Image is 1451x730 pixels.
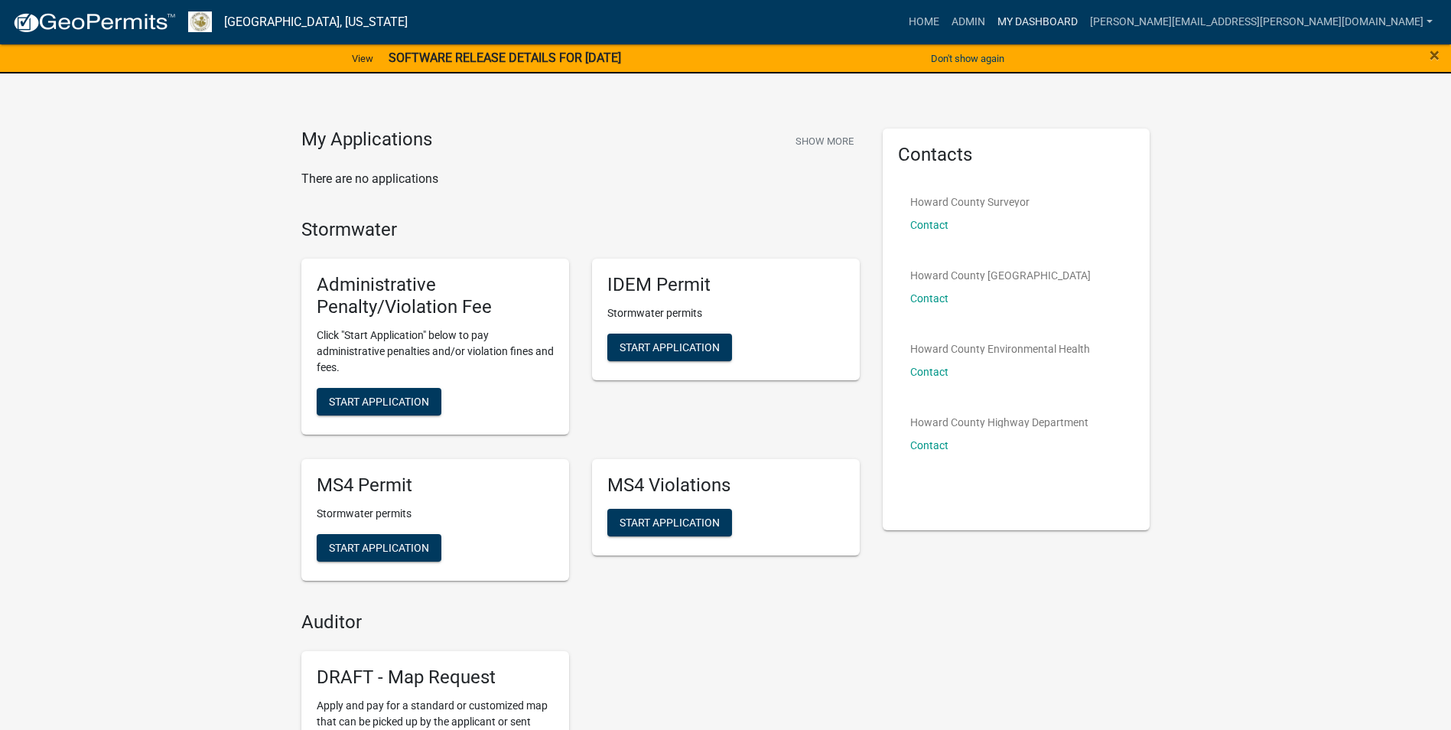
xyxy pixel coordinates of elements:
[301,611,860,634] h4: Auditor
[910,344,1090,354] p: Howard County Environmental Health
[1430,44,1440,66] span: ×
[910,292,948,305] a: Contact
[945,8,991,37] a: Admin
[317,534,441,562] button: Start Application
[317,666,554,689] h5: DRAFT - Map Request
[607,334,732,361] button: Start Application
[620,341,720,354] span: Start Application
[898,144,1135,166] h5: Contacts
[317,388,441,416] button: Start Application
[607,274,844,296] h5: IDEM Permit
[329,395,429,407] span: Start Application
[317,474,554,497] h5: MS4 Permit
[389,51,621,65] strong: SOFTWARE RELEASE DETAILS FOR [DATE]
[346,46,379,71] a: View
[789,129,860,154] button: Show More
[317,506,554,522] p: Stormwater permits
[1430,46,1440,64] button: Close
[317,274,554,318] h5: Administrative Penalty/Violation Fee
[991,8,1084,37] a: My Dashboard
[607,509,732,536] button: Start Application
[910,366,948,378] a: Contact
[329,541,429,553] span: Start Application
[1084,8,1439,37] a: [PERSON_NAME][EMAIL_ADDRESS][PERSON_NAME][DOMAIN_NAME]
[317,328,554,376] p: Click "Start Application" below to pay administrative penalties and/or violation fines and fees.
[910,219,948,231] a: Contact
[903,8,945,37] a: Home
[910,439,948,451] a: Contact
[607,474,844,497] h5: MS4 Violations
[301,129,432,152] h4: My Applications
[620,516,720,528] span: Start Application
[910,270,1091,281] p: Howard County [GEOGRAPHIC_DATA]
[925,46,1010,71] button: Don't show again
[607,305,844,321] p: Stormwater permits
[188,11,212,32] img: Howard County, Indiana
[910,197,1030,207] p: Howard County Surveyor
[910,417,1088,428] p: Howard County Highway Department
[301,219,860,241] h4: Stormwater
[301,170,860,188] p: There are no applications
[224,9,408,35] a: [GEOGRAPHIC_DATA], [US_STATE]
